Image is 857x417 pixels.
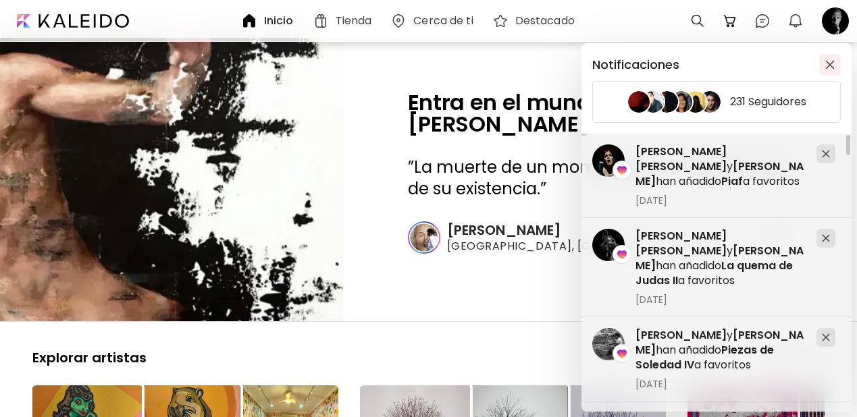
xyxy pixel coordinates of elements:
span: [DATE] [635,378,806,390]
h5: y han añadido a favoritos [635,328,806,372]
img: closeButton [825,60,835,69]
span: [PERSON_NAME] [635,327,804,358]
span: [PERSON_NAME] [635,243,804,273]
span: Piezas de Soledad IV [635,342,774,372]
h5: y han añadido a favoritos [635,144,806,189]
h5: 231 Seguidores [730,95,806,109]
span: [PERSON_NAME] [PERSON_NAME] [635,228,727,258]
h5: Notificaciones [592,58,679,72]
button: closeButton [819,54,841,76]
h5: y han añadido a favoritos [635,229,806,288]
span: [PERSON_NAME] [PERSON_NAME] [635,144,727,174]
span: [PERSON_NAME] [635,327,727,343]
span: [DATE] [635,194,806,206]
span: La quema de Judas II [635,258,793,288]
span: [DATE] [635,294,806,306]
span: Piaf [721,173,743,189]
span: [PERSON_NAME] [635,159,804,189]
